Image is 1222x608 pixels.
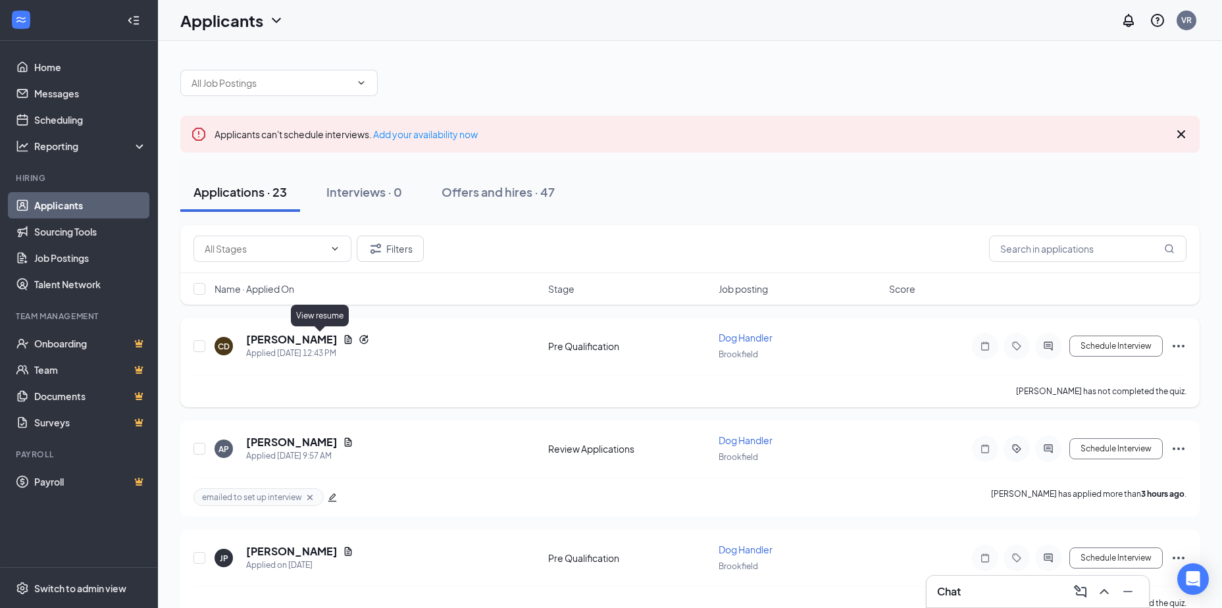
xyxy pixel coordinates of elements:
[343,437,353,447] svg: Document
[34,330,147,357] a: OnboardingCrown
[719,282,768,295] span: Job posting
[218,341,230,352] div: CD
[1173,126,1189,142] svg: Cross
[246,435,338,449] h5: [PERSON_NAME]
[291,305,349,326] div: View resume
[991,488,1186,506] p: [PERSON_NAME] has applied more than .
[548,551,711,565] div: Pre Qualification
[977,341,993,351] svg: Note
[16,449,144,460] div: Payroll
[34,80,147,107] a: Messages
[1009,553,1025,563] svg: Tag
[1164,243,1175,254] svg: MagnifyingGlass
[34,54,147,80] a: Home
[1096,584,1112,599] svg: ChevronUp
[326,184,402,200] div: Interviews · 0
[357,236,424,262] button: Filter Filters
[246,559,353,572] div: Applied on [DATE]
[16,172,144,184] div: Hiring
[1094,581,1115,602] button: ChevronUp
[1069,336,1163,357] button: Schedule Interview
[34,139,147,153] div: Reporting
[220,553,228,564] div: JP
[1171,441,1186,457] svg: Ellipses
[246,332,338,347] h5: [PERSON_NAME]
[16,139,29,153] svg: Analysis
[191,126,207,142] svg: Error
[34,218,147,245] a: Sourcing Tools
[548,442,711,455] div: Review Applications
[1171,550,1186,566] svg: Ellipses
[1117,581,1138,602] button: Minimize
[16,311,144,322] div: Team Management
[719,452,758,462] span: Brookfield
[1150,13,1165,28] svg: QuestionInfo
[191,76,351,90] input: All Job Postings
[548,282,574,295] span: Stage
[1141,489,1184,499] b: 3 hours ago
[1040,553,1056,563] svg: ActiveChat
[989,236,1186,262] input: Search in applications
[328,493,337,502] span: edit
[218,443,229,455] div: AP
[719,332,773,343] span: Dog Handler
[1069,547,1163,569] button: Schedule Interview
[34,582,126,595] div: Switch to admin view
[719,349,758,359] span: Brookfield
[719,434,773,446] span: Dog Handler
[34,245,147,271] a: Job Postings
[193,184,287,200] div: Applications · 23
[368,241,384,257] svg: Filter
[442,184,555,200] div: Offers and hires · 47
[1040,341,1056,351] svg: ActiveChat
[330,243,340,254] svg: ChevronDown
[180,9,263,32] h1: Applicants
[215,282,294,295] span: Name · Applied On
[34,383,147,409] a: DocumentsCrown
[1009,341,1025,351] svg: Tag
[205,241,324,256] input: All Stages
[719,544,773,555] span: Dog Handler
[215,128,478,140] span: Applicants can't schedule interviews.
[1121,13,1136,28] svg: Notifications
[246,449,353,463] div: Applied [DATE] 9:57 AM
[1070,581,1091,602] button: ComposeMessage
[1073,584,1088,599] svg: ComposeMessage
[937,584,961,599] h3: Chat
[34,192,147,218] a: Applicants
[1040,443,1056,454] svg: ActiveChat
[1009,443,1025,454] svg: ActiveTag
[16,582,29,595] svg: Settings
[359,334,369,345] svg: Reapply
[373,128,478,140] a: Add your availability now
[34,357,147,383] a: TeamCrown
[548,340,711,353] div: Pre Qualification
[343,546,353,557] svg: Document
[1181,14,1192,26] div: VR
[34,271,147,297] a: Talent Network
[246,544,338,559] h5: [PERSON_NAME]
[268,13,284,28] svg: ChevronDown
[14,13,28,26] svg: WorkstreamLogo
[356,78,367,88] svg: ChevronDown
[889,282,915,295] span: Score
[127,14,140,27] svg: Collapse
[34,469,147,495] a: PayrollCrown
[1120,584,1136,599] svg: Minimize
[977,553,993,563] svg: Note
[34,409,147,436] a: SurveysCrown
[246,347,369,360] div: Applied [DATE] 12:43 PM
[1177,563,1209,595] div: Open Intercom Messenger
[202,492,302,503] span: emailed to set up interview
[34,107,147,133] a: Scheduling
[1016,386,1186,397] p: [PERSON_NAME] has not completed the quiz.
[977,443,993,454] svg: Note
[1171,338,1186,354] svg: Ellipses
[1069,438,1163,459] button: Schedule Interview
[719,561,758,571] span: Brookfield
[343,334,353,345] svg: Document
[305,492,315,503] svg: Cross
